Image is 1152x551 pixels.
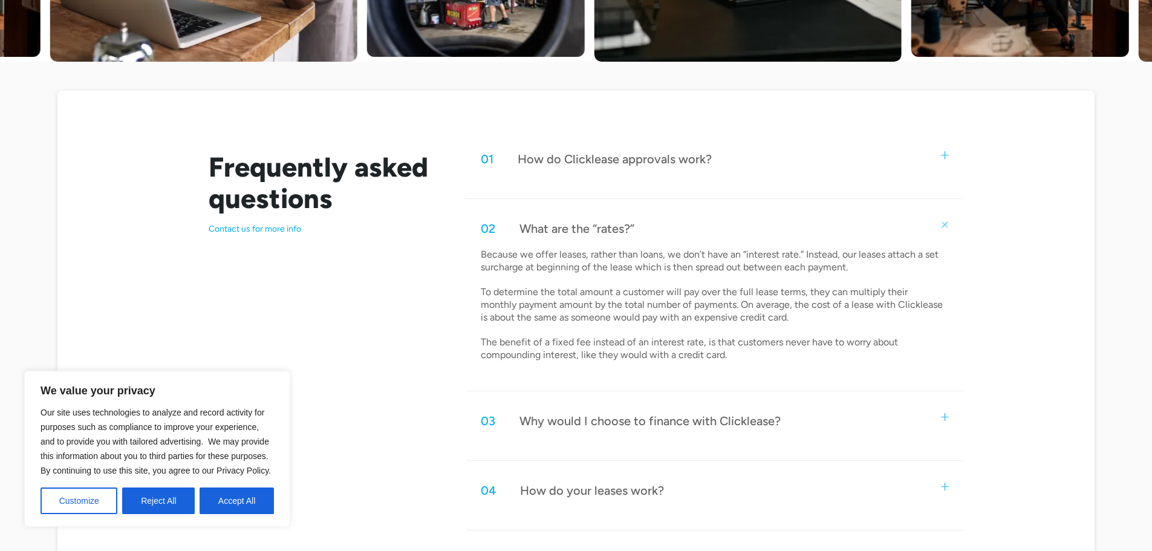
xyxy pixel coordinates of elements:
div: What are the “rates?” [519,221,634,236]
div: 04 [481,483,496,498]
div: Why would I choose to finance with Clicklease? [519,413,781,429]
img: small plus [941,413,949,421]
div: How do your leases work? [520,483,664,498]
button: Accept All [200,487,274,514]
p: Because we offer leases, rather than loans, we don’t have an “interest rate.” Instead, our leases... [481,249,945,362]
span: Our site uses technologies to analyze and record activity for purposes such as compliance to impr... [41,408,271,475]
div: How do Clicklease approvals work? [518,151,712,167]
div: 03 [481,413,495,429]
img: small plus [941,483,949,491]
h2: Frequently asked questions [209,151,438,214]
button: Reject All [122,487,195,514]
p: Contact us for more info [209,224,438,235]
p: We value your privacy [41,383,274,398]
button: Customize [41,487,117,514]
div: 02 [481,221,495,236]
div: 01 [481,151,493,167]
div: We value your privacy [24,371,290,527]
img: small plus [939,219,950,230]
img: small plus [941,151,949,159]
